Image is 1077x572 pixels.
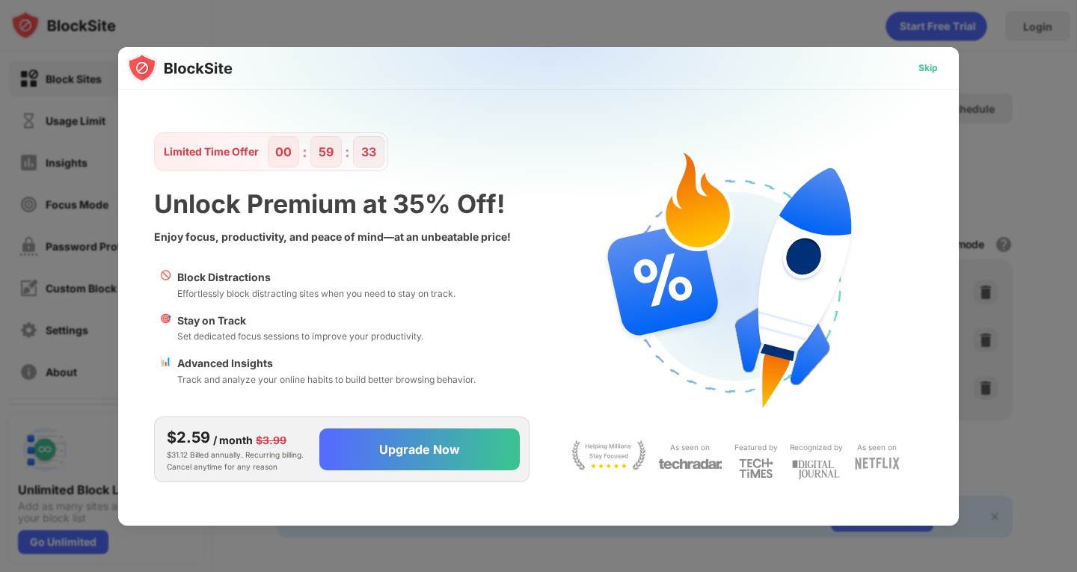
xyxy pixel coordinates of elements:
img: light-techtimes.svg [739,458,773,479]
div: Recognized by [790,440,843,455]
div: Upgrade Now [379,442,460,457]
img: light-stay-focus.svg [571,440,646,470]
img: gradient.svg [127,47,968,343]
div: As seen on [857,440,897,455]
img: light-techradar.svg [658,458,722,470]
div: $31.12 Billed annually. Recurring billing. Cancel anytime for any reason [167,426,307,473]
div: $2.59 [167,426,210,449]
div: As seen on [670,440,710,455]
div: $3.99 [256,432,286,449]
div: Featured by [734,440,778,455]
div: / month [213,432,253,449]
div: Advanced Insights [177,355,476,372]
div: Skip [918,61,938,76]
img: light-netflix.svg [855,458,900,470]
div: 📊 [160,355,171,387]
img: light-digital-journal.svg [792,458,840,482]
div: Track and analyze your online habits to build better browsing behavior. [177,372,476,387]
